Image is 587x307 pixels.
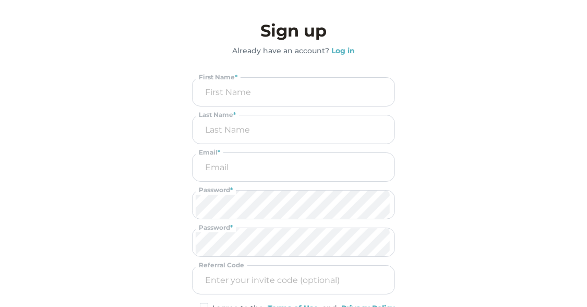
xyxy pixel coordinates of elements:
[331,46,355,55] strong: Log in
[196,185,236,195] div: Password
[196,223,236,232] div: Password
[196,115,391,144] input: Last Name
[196,266,391,294] input: Enter your invite code (optional)
[192,18,395,43] h3: Sign up
[196,110,239,120] div: Last Name
[196,153,391,181] input: Email
[196,78,391,106] input: First Name
[196,73,241,82] div: First Name
[232,45,329,56] div: Already have an account?
[196,148,223,157] div: Email
[196,261,247,270] div: Referral Code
